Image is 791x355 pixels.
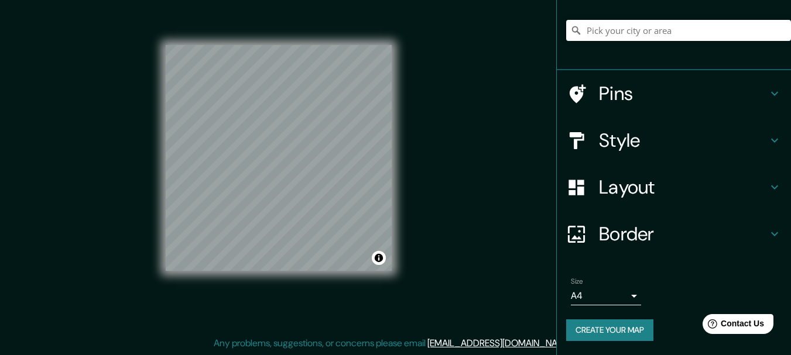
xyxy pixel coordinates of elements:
label: Size [571,277,583,287]
div: A4 [571,287,641,305]
p: Any problems, suggestions, or concerns please email . [214,336,574,350]
a: [EMAIL_ADDRESS][DOMAIN_NAME] [427,337,572,349]
div: Style [557,117,791,164]
button: Toggle attribution [372,251,386,265]
iframe: Help widget launcher [687,309,778,342]
div: Border [557,211,791,257]
h4: Pins [599,82,768,105]
div: Pins [557,70,791,117]
h4: Style [599,129,768,152]
button: Create your map [566,319,653,341]
canvas: Map [166,45,392,271]
h4: Layout [599,175,768,199]
h4: Border [599,222,768,246]
input: Pick your city or area [566,20,791,41]
div: Layout [557,164,791,211]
